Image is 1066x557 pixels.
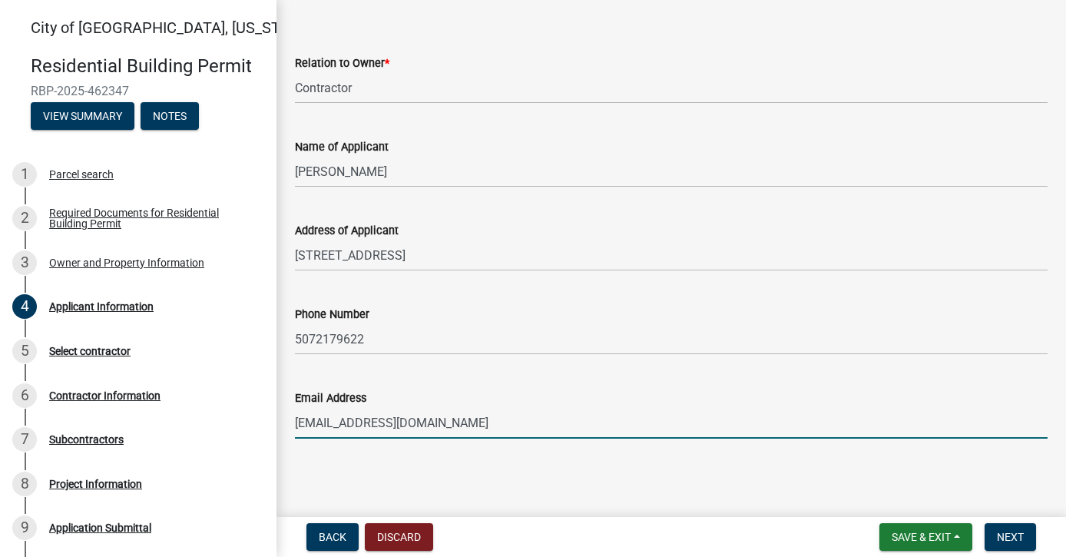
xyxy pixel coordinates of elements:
[49,207,252,229] div: Required Documents for Residential Building Permit
[295,226,399,237] label: Address of Applicant
[49,479,142,489] div: Project Information
[295,310,369,320] label: Phone Number
[49,169,114,180] div: Parcel search
[12,516,37,540] div: 9
[879,523,972,551] button: Save & Exit
[31,84,246,98] span: RBP-2025-462347
[12,250,37,275] div: 3
[31,111,134,123] wm-modal-confirm: Summary
[295,393,366,404] label: Email Address
[12,339,37,363] div: 5
[31,55,264,78] h4: Residential Building Permit
[12,472,37,496] div: 8
[49,301,154,312] div: Applicant Information
[31,18,310,37] span: City of [GEOGRAPHIC_DATA], [US_STATE]
[141,111,199,123] wm-modal-confirm: Notes
[985,523,1036,551] button: Next
[12,383,37,408] div: 6
[12,427,37,452] div: 7
[49,346,131,356] div: Select contractor
[49,434,124,445] div: Subcontractors
[319,531,346,543] span: Back
[49,522,151,533] div: Application Submittal
[295,58,389,69] label: Relation to Owner
[49,390,161,401] div: Contractor Information
[49,257,204,268] div: Owner and Property Information
[12,206,37,230] div: 2
[31,102,134,130] button: View Summary
[295,142,389,153] label: Name of Applicant
[141,102,199,130] button: Notes
[892,531,951,543] span: Save & Exit
[12,162,37,187] div: 1
[12,294,37,319] div: 4
[306,523,359,551] button: Back
[997,531,1024,543] span: Next
[365,523,433,551] button: Discard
